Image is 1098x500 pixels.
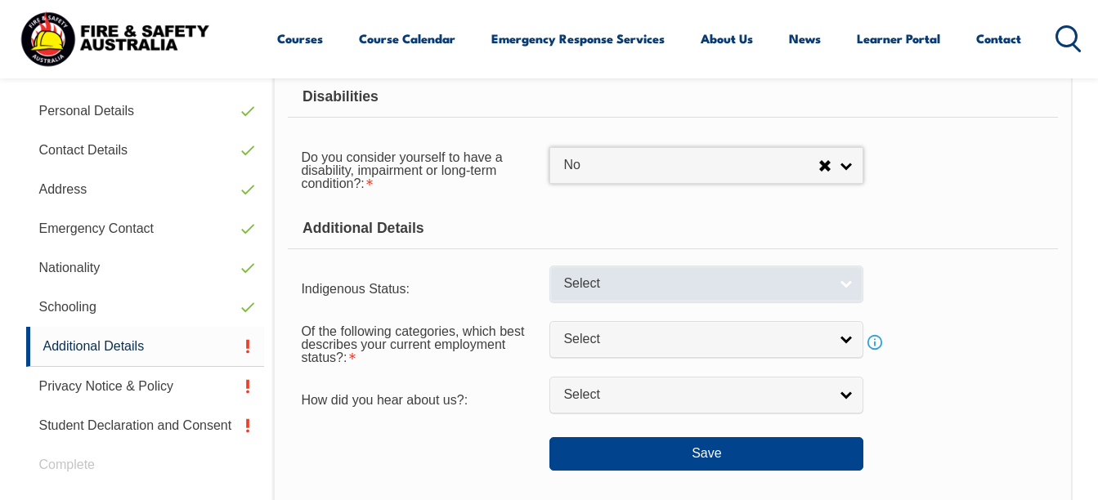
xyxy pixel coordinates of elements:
[301,324,524,364] span: Of the following categories, which best describes your current employment status?:
[277,19,323,58] a: Courses
[26,92,265,131] a: Personal Details
[563,275,828,292] span: Select
[976,19,1021,58] a: Contact
[549,437,863,470] button: Save
[288,77,1057,118] div: Disabilities
[26,209,265,248] a: Emergency Contact
[701,19,753,58] a: About Us
[288,140,549,199] div: Do you consider yourself to have a disability, impairment or long-term condition? is required.
[26,367,265,406] a: Privacy Notice & Policy
[857,19,940,58] a: Learner Portal
[26,406,265,445] a: Student Declaration and Consent
[26,327,265,367] a: Additional Details
[301,282,410,296] span: Indigenous Status:
[288,208,1057,249] div: Additional Details
[491,19,665,58] a: Emergency Response Services
[301,150,502,190] span: Do you consider yourself to have a disability, impairment or long-term condition?:
[26,131,265,170] a: Contact Details
[288,313,549,372] div: Of the following categories, which best describes your current employment status? is required.
[789,19,821,58] a: News
[26,288,265,327] a: Schooling
[563,157,818,174] span: No
[26,248,265,288] a: Nationality
[563,386,828,404] span: Select
[26,170,265,209] a: Address
[563,331,828,348] span: Select
[301,393,468,407] span: How did you hear about us?:
[863,331,886,354] a: Info
[359,19,455,58] a: Course Calendar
